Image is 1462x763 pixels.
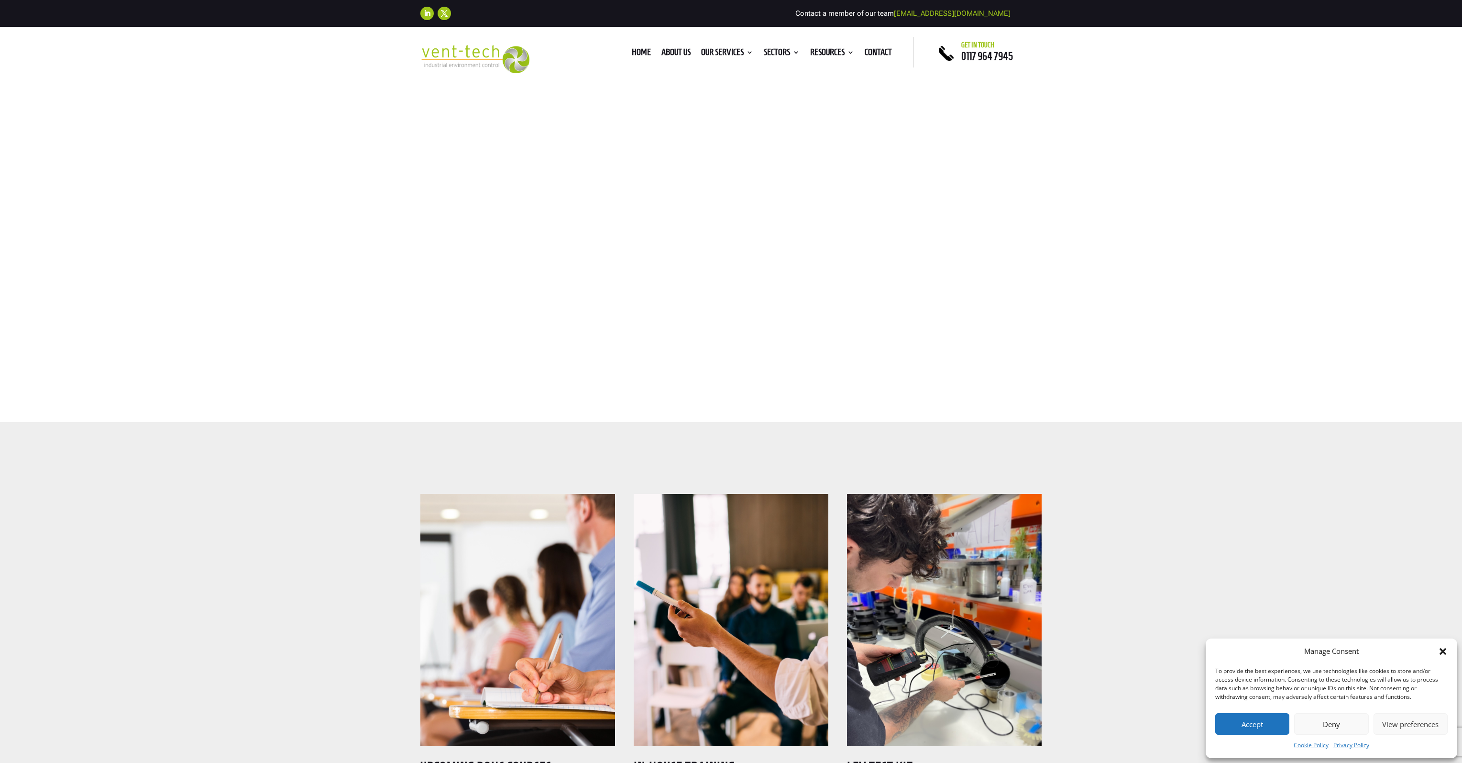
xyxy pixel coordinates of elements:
a: [EMAIL_ADDRESS][DOMAIN_NAME] [894,9,1011,18]
a: Follow on LinkedIn [420,7,434,20]
a: Resources [810,49,854,59]
a: Follow on X [438,7,451,20]
a: 0117 964 7945 [961,50,1013,62]
span: Contact a member of our team [795,9,1011,18]
a: About us [661,49,691,59]
a: Home [632,49,651,59]
img: AdobeStock_295110466 [420,494,615,746]
a: Privacy Policy [1333,740,1369,751]
button: View preferences [1374,713,1448,735]
div: To provide the best experiences, we use technologies like cookies to store and/or access device i... [1215,667,1447,701]
span: Get in touch [961,41,994,49]
div: Close dialog [1438,647,1448,656]
a: Our Services [701,49,753,59]
a: Sectors [764,49,800,59]
div: Manage Consent [1304,646,1359,657]
a: Cookie Policy [1294,740,1329,751]
img: 2023-09-27T08_35_16.549ZVENT-TECH---Clear-background [420,45,530,73]
a: Contact [865,49,892,59]
button: Accept [1215,713,1289,735]
button: Deny [1294,713,1368,735]
img: AdobeStock_142781697 [634,494,828,746]
img: Testing - 1 [847,494,1042,746]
